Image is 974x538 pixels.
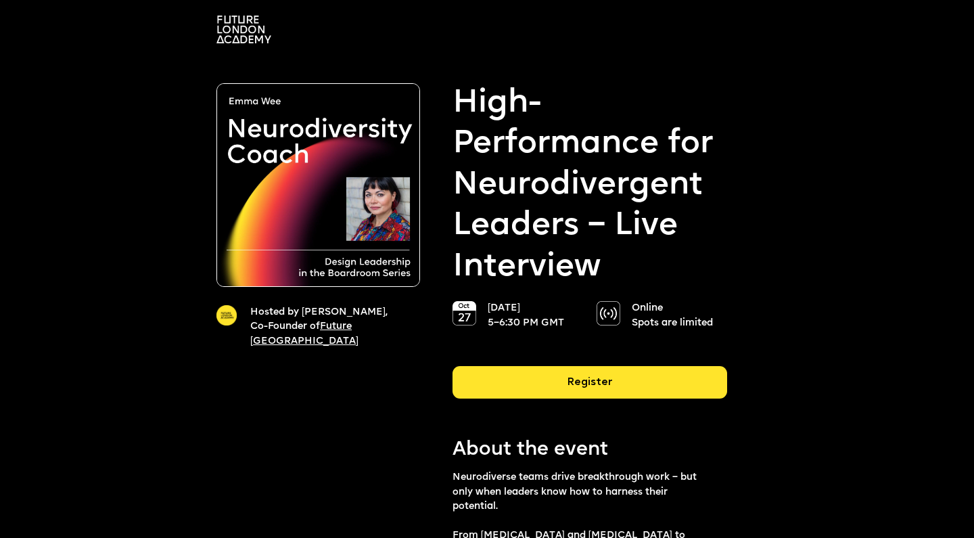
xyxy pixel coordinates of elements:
a: Register [453,366,727,409]
strong: High-Performance for Neurodivergent Leaders – Live Interview [453,83,727,288]
p: About the event [453,436,727,464]
div: Register [453,366,727,399]
img: A yellow circle with Future London Academy logo [216,305,237,326]
a: Future [GEOGRAPHIC_DATA] [250,321,358,346]
p: Online Spots are limited [632,301,718,330]
img: A logo saying in 3 lines: Future London Academy [216,16,271,43]
p: Hosted by [PERSON_NAME], Co-Founder of [250,305,403,349]
p: [DATE] 5–6:30 PM GMT [488,301,574,330]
